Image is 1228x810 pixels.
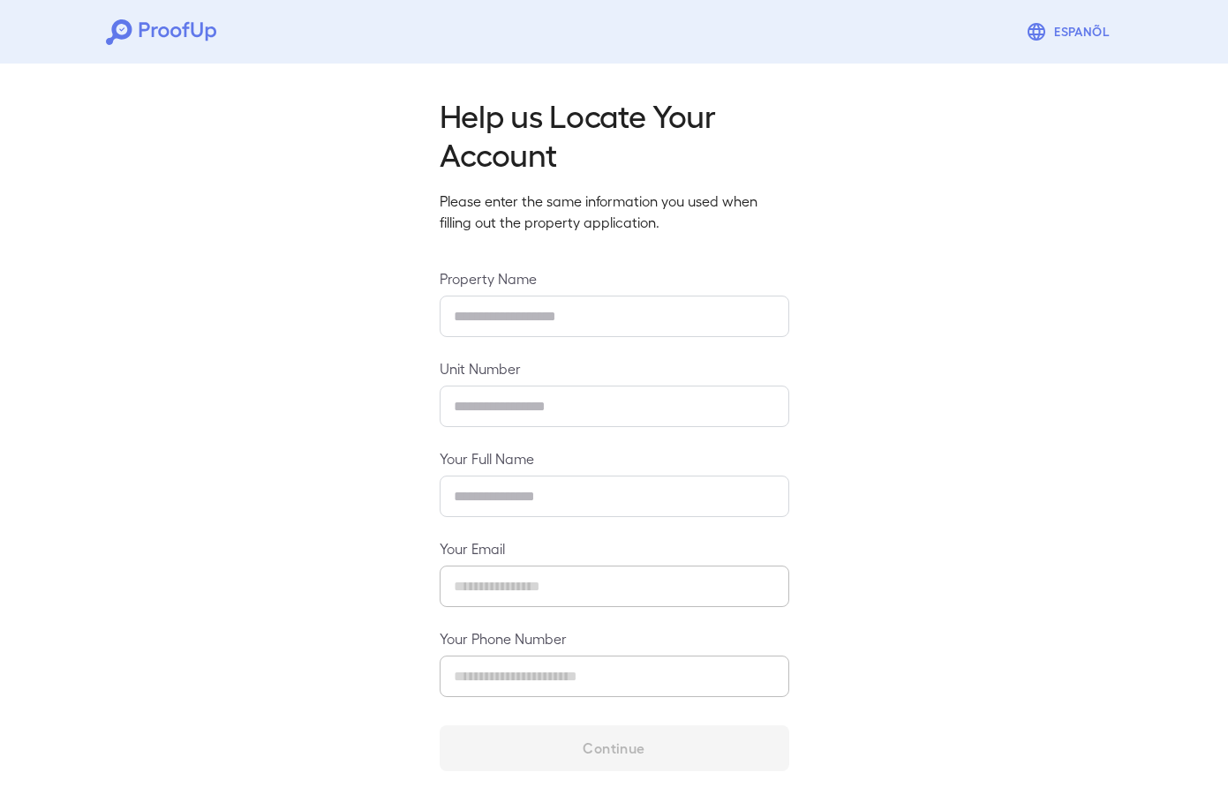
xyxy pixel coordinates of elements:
[440,268,789,289] label: Property Name
[1019,14,1122,49] button: Espanõl
[440,191,789,233] p: Please enter the same information you used when filling out the property application.
[440,538,789,559] label: Your Email
[440,448,789,469] label: Your Full Name
[440,628,789,649] label: Your Phone Number
[440,358,789,379] label: Unit Number
[440,95,789,173] h2: Help us Locate Your Account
